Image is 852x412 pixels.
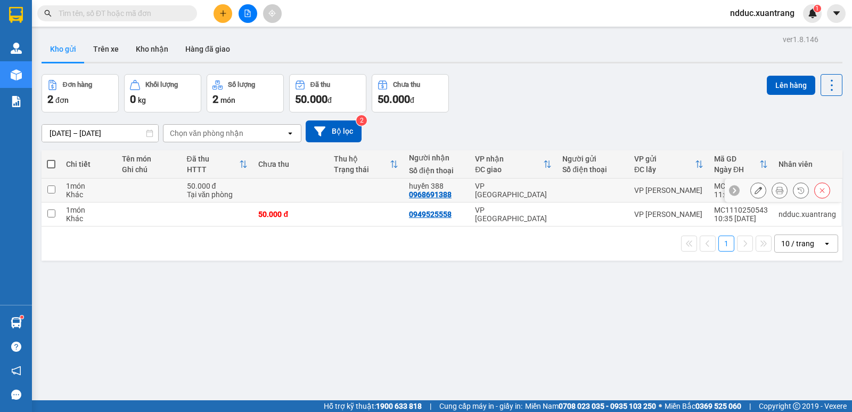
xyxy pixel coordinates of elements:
[695,402,741,410] strong: 0369 525 060
[220,96,235,104] span: món
[47,93,53,106] span: 2
[207,74,284,112] button: Số lượng2món
[268,10,276,17] span: aim
[42,74,119,112] button: Đơn hàng2đơn
[11,366,21,376] span: notification
[665,400,741,412] span: Miền Bắc
[378,93,410,106] span: 50.000
[714,182,768,190] div: MC1110250548
[634,186,703,195] div: VP [PERSON_NAME]
[629,150,709,179] th: Toggle SortBy
[475,182,552,199] div: VP [GEOGRAPHIC_DATA]
[562,165,624,174] div: Số điện thoại
[634,155,695,163] div: VP gửi
[286,129,294,138] svg: open
[767,76,815,95] button: Lên hàng
[793,402,800,410] span: copyright
[430,400,431,412] span: |
[42,125,158,142] input: Select a date range.
[722,6,803,20] span: ndduc.xuantrang
[750,182,766,198] div: Sửa đơn hàng
[324,400,422,412] span: Hỗ trợ kỹ thuật:
[410,96,414,104] span: đ
[749,400,751,412] span: |
[475,165,543,174] div: ĐC giao
[145,81,178,88] div: Khối lượng
[372,74,449,112] button: Chưa thu50.000đ
[187,182,248,190] div: 50.000 đ
[130,93,136,106] span: 0
[263,4,282,23] button: aim
[409,166,464,175] div: Số điện thoại
[814,5,821,12] sup: 1
[42,36,85,62] button: Kho gửi
[823,239,831,248] svg: open
[783,34,818,45] div: ver 1.8.146
[409,154,464,162] div: Người nhận
[327,96,332,104] span: đ
[310,81,330,88] div: Đã thu
[525,400,656,412] span: Miền Nam
[827,4,846,23] button: caret-down
[124,74,201,112] button: Khối lượng0kg
[122,165,176,174] div: Ghi chú
[808,9,817,18] img: icon-new-feature
[779,210,836,219] div: ndduc.xuantrang
[289,74,366,112] button: Đã thu50.000đ
[187,190,248,199] div: Tại văn phòng
[334,165,390,174] div: Trạng thái
[718,236,734,252] button: 1
[59,7,184,19] input: Tìm tên, số ĐT hoặc mã đơn
[714,155,759,163] div: Mã GD
[409,210,452,219] div: 0949525558
[244,10,251,17] span: file-add
[470,150,557,179] th: Toggle SortBy
[219,10,227,17] span: plus
[239,4,257,23] button: file-add
[55,96,69,104] span: đơn
[122,155,176,163] div: Tên món
[138,96,146,104] span: kg
[306,120,362,142] button: Bộ lọc
[11,342,21,352] span: question-circle
[714,165,759,174] div: Ngày ĐH
[66,206,111,214] div: 1 món
[409,190,452,199] div: 0968691388
[714,214,768,223] div: 10:35 [DATE]
[187,155,240,163] div: Đã thu
[559,402,656,410] strong: 0708 023 035 - 0935 103 250
[258,160,323,168] div: Chưa thu
[634,210,703,219] div: VP [PERSON_NAME]
[85,36,127,62] button: Trên xe
[779,160,836,168] div: Nhân viên
[258,210,323,219] div: 50.000 đ
[714,206,768,214] div: MC1110250543
[11,69,22,80] img: warehouse-icon
[44,10,52,17] span: search
[781,238,814,249] div: 10 / trang
[170,128,243,139] div: Chọn văn phòng nhận
[832,9,841,18] span: caret-down
[659,404,662,408] span: ⚪️
[66,182,111,190] div: 1 món
[228,81,255,88] div: Số lượng
[475,206,552,223] div: VP [GEOGRAPHIC_DATA]
[127,36,177,62] button: Kho nhận
[295,93,327,106] span: 50.000
[709,150,773,179] th: Toggle SortBy
[20,316,23,319] sup: 1
[562,155,624,163] div: Người gửi
[11,390,21,400] span: message
[11,96,22,107] img: solution-icon
[177,36,239,62] button: Hàng đã giao
[11,43,22,54] img: warehouse-icon
[66,190,111,199] div: Khác
[66,214,111,223] div: Khác
[182,150,253,179] th: Toggle SortBy
[356,115,367,126] sup: 2
[212,93,218,106] span: 2
[634,165,695,174] div: ĐC lấy
[475,155,543,163] div: VP nhận
[815,5,819,12] span: 1
[9,7,23,23] img: logo-vxr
